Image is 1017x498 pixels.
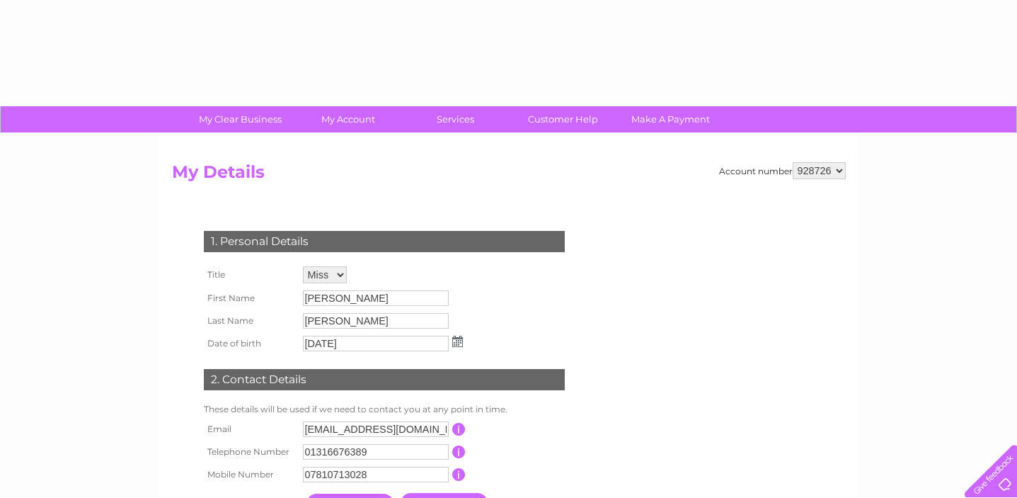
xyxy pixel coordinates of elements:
th: First Name [200,287,299,310]
a: Make A Payment [612,106,729,132]
th: Email [200,418,299,441]
h2: My Details [172,162,846,189]
th: Title [200,263,299,287]
th: Last Name [200,310,299,332]
div: Account number [719,162,846,179]
div: 2. Contact Details [204,369,565,390]
a: Customer Help [505,106,621,132]
th: Telephone Number [200,441,299,463]
div: 1. Personal Details [204,231,565,252]
th: Date of birth [200,332,299,355]
input: Information [452,446,466,458]
input: Information [452,423,466,436]
a: Services [397,106,514,132]
th: Mobile Number [200,463,299,486]
input: Information [452,468,466,481]
a: My Clear Business [182,106,299,132]
td: These details will be used if we need to contact you at any point in time. [200,401,568,418]
img: ... [452,336,463,347]
a: My Account [289,106,406,132]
